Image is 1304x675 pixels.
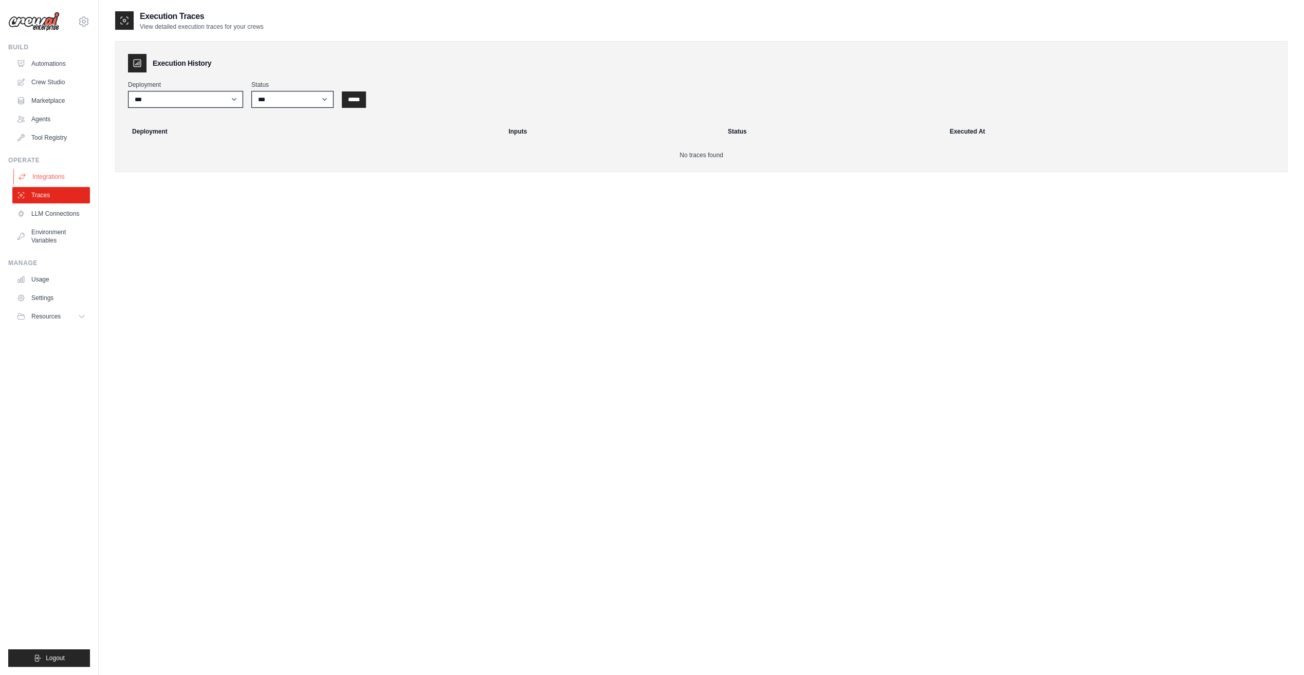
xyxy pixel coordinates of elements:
[12,74,90,90] a: Crew Studio
[128,81,243,89] label: Deployment
[943,120,1283,143] th: Executed At
[251,81,334,89] label: Status
[8,649,90,667] button: Logout
[502,120,722,143] th: Inputs
[12,224,90,249] a: Environment Variables
[12,308,90,325] button: Resources
[8,156,90,164] div: Operate
[8,259,90,267] div: Manage
[12,205,90,222] a: LLM Connections
[140,23,264,31] p: View detailed execution traces for your crews
[12,187,90,203] a: Traces
[12,111,90,127] a: Agents
[12,271,90,288] a: Usage
[46,654,65,662] span: Logout
[13,168,91,185] a: Integrations
[120,120,502,143] th: Deployment
[12,92,90,109] a: Marketplace
[8,43,90,51] div: Build
[8,12,60,31] img: Logo
[722,120,943,143] th: Status
[12,290,90,306] a: Settings
[140,10,264,23] h2: Execution Traces
[153,58,211,68] h3: Execution History
[12,55,90,72] a: Automations
[12,129,90,146] a: Tool Registry
[128,151,1275,159] p: No traces found
[31,312,61,321] span: Resources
